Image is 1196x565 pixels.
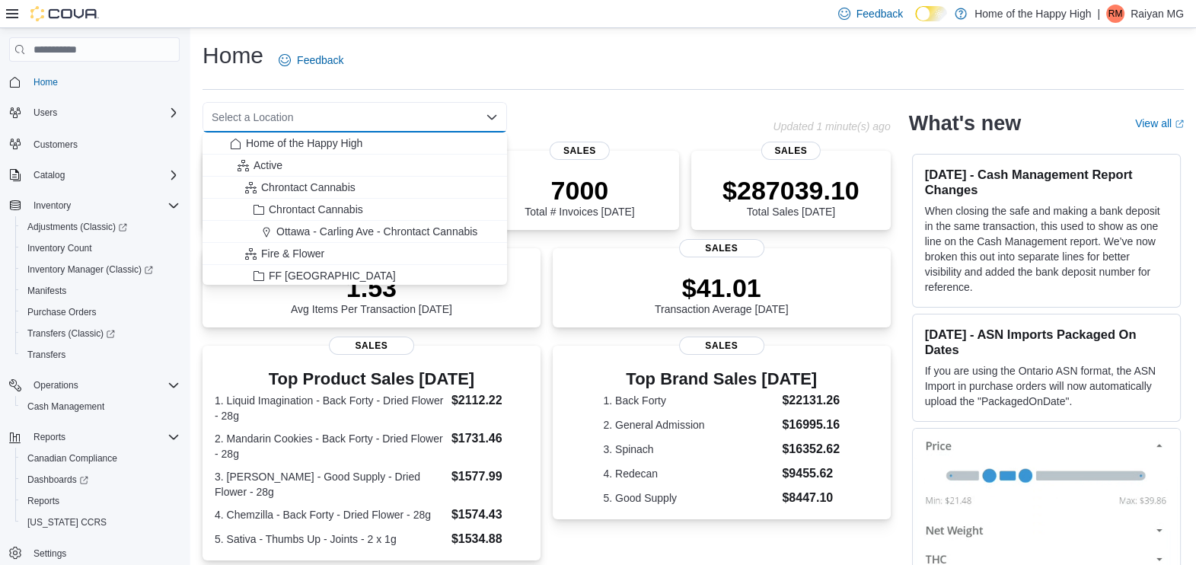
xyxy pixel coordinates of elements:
[15,396,186,417] button: Cash Management
[655,273,789,303] p: $41.01
[21,282,72,300] a: Manifests
[269,202,363,217] span: Chrontact Cannabis
[782,416,840,434] dd: $16995.16
[15,216,186,238] a: Adjustments (Classic)
[27,104,63,122] button: Users
[246,136,362,151] span: Home of the Happy High
[215,431,445,461] dt: 2. Mandarin Cookies - Back Forty - Dried Flower - 28g
[21,471,180,489] span: Dashboards
[203,265,507,287] button: FF [GEOGRAPHIC_DATA]
[21,260,180,279] span: Inventory Manager (Classic)
[21,346,72,364] a: Transfers
[1175,120,1184,129] svg: External link
[451,530,528,548] dd: $1534.88
[261,246,324,261] span: Fire & Flower
[21,324,121,343] a: Transfers (Classic)
[33,431,65,443] span: Reports
[27,428,72,446] button: Reports
[27,242,92,254] span: Inventory Count
[21,218,133,236] a: Adjustments (Classic)
[3,164,186,186] button: Catalog
[451,391,528,410] dd: $2112.22
[27,221,127,233] span: Adjustments (Classic)
[27,72,180,91] span: Home
[215,507,445,522] dt: 4. Chemzilla - Back Forty - Dried Flower - 28g
[291,273,452,315] div: Avg Items Per Transaction [DATE]
[21,513,180,531] span: Washington CCRS
[27,73,64,91] a: Home
[974,5,1091,23] p: Home of the Happy High
[525,175,634,218] div: Total # Invoices [DATE]
[1108,5,1123,23] span: RM
[27,376,180,394] span: Operations
[27,474,88,486] span: Dashboards
[21,282,180,300] span: Manifests
[33,200,71,212] span: Inventory
[27,495,59,507] span: Reports
[33,379,78,391] span: Operations
[3,102,186,123] button: Users
[276,224,477,239] span: Ottawa - Carling Ave - Chrontact Cannabis
[782,391,840,410] dd: $22131.26
[269,268,396,283] span: FF [GEOGRAPHIC_DATA]
[297,53,343,68] span: Feedback
[21,303,103,321] a: Purchase Orders
[27,376,85,394] button: Operations
[915,21,916,22] span: Dark Mode
[451,506,528,524] dd: $1574.43
[21,449,180,468] span: Canadian Compliance
[21,397,110,416] a: Cash Management
[27,166,71,184] button: Catalog
[915,6,947,22] input: Dark Mode
[3,426,186,448] button: Reports
[21,513,113,531] a: [US_STATE] CCRS
[215,370,528,388] h3: Top Product Sales [DATE]
[603,466,776,481] dt: 4. Redecan
[27,306,97,318] span: Purchase Orders
[603,417,776,433] dt: 2. General Admission
[27,263,153,276] span: Inventory Manager (Classic)
[21,471,94,489] a: Dashboards
[782,464,840,483] dd: $9455.62
[603,490,776,506] dt: 5. Good Supply
[3,375,186,396] button: Operations
[15,512,186,533] button: [US_STATE] CCRS
[3,71,186,93] button: Home
[856,6,903,21] span: Feedback
[21,492,180,510] span: Reports
[33,547,66,560] span: Settings
[21,218,180,236] span: Adjustments (Classic)
[30,6,99,21] img: Cova
[33,169,65,181] span: Catalog
[451,429,528,448] dd: $1731.46
[925,363,1168,409] p: If you are using the Ontario ASN format, the ASN Import in purchase orders will now automatically...
[21,303,180,321] span: Purchase Orders
[27,544,180,563] span: Settings
[773,120,890,132] p: Updated 1 minute(s) ago
[203,243,507,265] button: Fire & Flower
[1131,5,1184,23] p: Raiyan MG
[27,544,72,563] a: Settings
[21,346,180,364] span: Transfers
[215,469,445,500] dt: 3. [PERSON_NAME] - Good Supply - Dried Flower - 28g
[27,285,66,297] span: Manifests
[15,302,186,323] button: Purchase Orders
[203,132,507,155] button: Home of the Happy High
[15,448,186,469] button: Canadian Compliance
[27,428,180,446] span: Reports
[603,370,840,388] h3: Top Brand Sales [DATE]
[925,203,1168,295] p: When closing the safe and making a bank deposit in the same transaction, this used to show as one...
[603,442,776,457] dt: 3. Spinach
[27,516,107,528] span: [US_STATE] CCRS
[1106,5,1124,23] div: Raiyan MG
[27,104,180,122] span: Users
[909,111,1021,136] h2: What's new
[27,196,180,215] span: Inventory
[329,337,414,355] span: Sales
[273,45,349,75] a: Feedback
[203,40,263,71] h1: Home
[203,199,507,221] button: Chrontact Cannabis
[261,180,356,195] span: Chrontact Cannabis
[679,239,764,257] span: Sales
[203,221,507,243] button: Ottawa - Carling Ave - Chrontact Cannabis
